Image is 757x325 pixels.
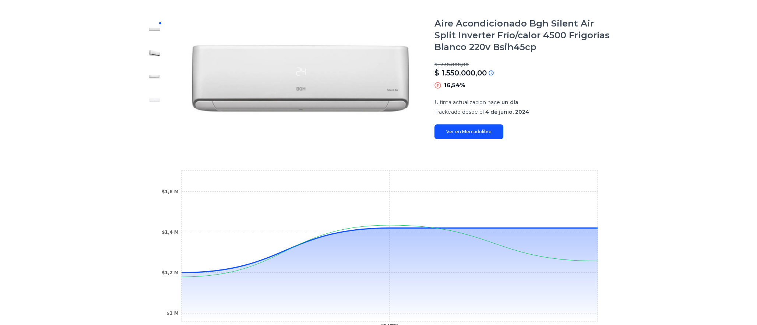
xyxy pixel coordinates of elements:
a: Ver en Mercadolibre [434,124,503,139]
h1: Aire Acondicionado Bgh Silent Air Split Inverter Frío/calor 4500 Frigorías Blanco 220v Bsih45cp [434,18,614,53]
img: Aire Acondicionado Bgh Silent Air Split Inverter Frío/calor 4500 Frigorías Blanco 220v Bsih45cp [149,47,161,59]
tspan: $1,6 M [162,189,179,194]
span: un día [501,99,518,106]
span: Trackeado desde el [434,109,484,115]
span: 4 de junio, 2024 [485,109,529,115]
img: Aire Acondicionado Bgh Silent Air Split Inverter Frío/calor 4500 Frigorías Blanco 220v Bsih45cp [149,71,161,82]
tspan: $1,4 M [162,230,179,235]
tspan: $1 M [166,311,179,316]
img: Aire Acondicionado Bgh Silent Air Split Inverter Frío/calor 4500 Frigorías Blanco 220v Bsih45cp [149,24,161,35]
img: Aire Acondicionado Bgh Silent Air Split Inverter Frío/calor 4500 Frigorías Blanco 220v Bsih45cp [181,18,420,139]
tspan: $1,2 M [162,270,179,275]
p: $ 1.330.000,00 [434,62,614,68]
p: 16,54% [444,81,465,90]
img: Aire Acondicionado Bgh Silent Air Split Inverter Frío/calor 4500 Frigorías Blanco 220v Bsih45cp [149,94,161,106]
span: Ultima actualizacion hace [434,99,500,106]
p: $ 1.550.000,00 [434,68,487,78]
